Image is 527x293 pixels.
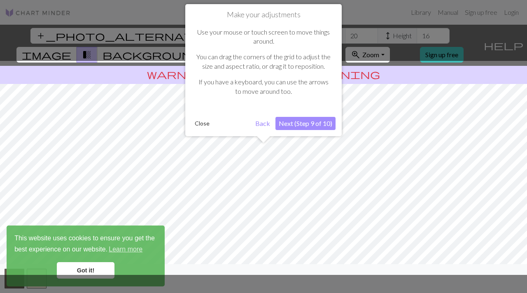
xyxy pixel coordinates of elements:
p: Use your mouse or touch screen to move things around. [196,28,331,46]
button: Next (Step 9 of 10) [275,117,336,130]
button: Close [191,117,213,130]
h1: Make your adjustments [191,10,336,19]
div: Make your adjustments [185,4,342,136]
button: Back [252,117,273,130]
p: If you have a keyboard, you can use the arrows to move around too. [196,77,331,96]
p: You can drag the corners of the grid to adjust the size and aspect ratio, or drag it to reposition. [196,52,331,71]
